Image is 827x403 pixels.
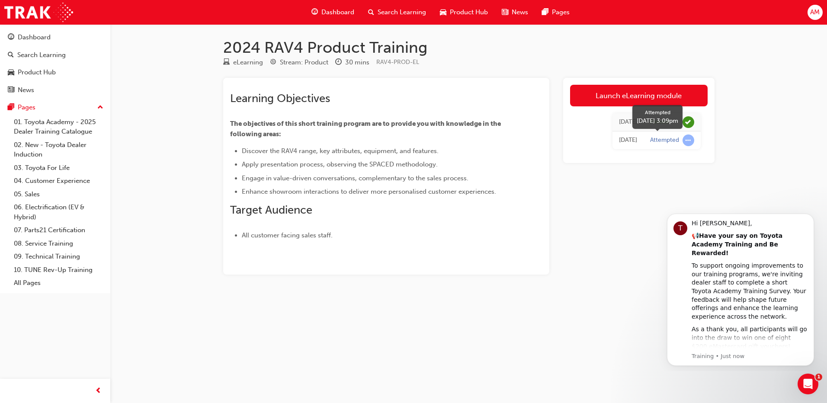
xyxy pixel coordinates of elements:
[10,115,107,138] a: 01. Toyota Academy - 2025 Dealer Training Catalogue
[3,82,107,98] a: News
[242,174,468,182] span: Engage in value-driven conversations, complementary to the sales process.
[3,47,107,63] a: Search Learning
[230,120,502,138] span: The objectives of this short training program are to provide you with knowledge in the following ...
[10,250,107,263] a: 09. Technical Training
[440,7,446,18] span: car-icon
[378,7,426,17] span: Search Learning
[10,224,107,237] a: 07. Parts21 Certification
[18,32,51,42] div: Dashboard
[10,263,107,277] a: 10. TUNE Rev-Up Training
[10,188,107,201] a: 05. Sales
[654,206,827,371] iframe: Intercom notifications message
[512,7,528,17] span: News
[8,51,14,59] span: search-icon
[230,92,330,105] span: Learning Objectives
[10,276,107,290] a: All Pages
[321,7,354,17] span: Dashboard
[242,160,438,168] span: Apply presentation process, observing the SPACED methodology.
[230,203,312,217] span: Target Audience
[18,102,35,112] div: Pages
[95,386,102,397] span: prev-icon
[368,7,374,18] span: search-icon
[8,104,14,112] span: pages-icon
[10,138,107,161] a: 02. New - Toyota Dealer Induction
[223,57,263,68] div: Type
[619,117,637,127] div: Mon Feb 17 2025 15:17:32 GMT+1100 (Australian Eastern Daylight Time)
[570,85,708,106] a: Launch eLearning module
[10,201,107,224] a: 06. Electrification (EV & Hybrid)
[17,50,66,60] div: Search Learning
[335,57,369,68] div: Duration
[18,85,34,95] div: News
[223,59,230,67] span: learningResourceType_ELEARNING-icon
[808,5,823,20] button: AM
[361,3,433,21] a: search-iconSearch Learning
[242,188,496,195] span: Enhance showroom interactions to deliver more personalised customer experiences.
[242,231,333,239] span: All customer facing sales staff.
[345,58,369,67] div: 30 mins
[223,38,715,57] h1: 2024 RAV4 Product Training
[10,237,107,250] a: 08. Service Training
[637,116,678,125] div: [DATE] 3:09pm
[810,7,820,17] span: AM
[8,69,14,77] span: car-icon
[280,58,328,67] div: Stream: Product
[97,102,103,113] span: up-icon
[433,3,495,21] a: car-iconProduct Hub
[619,135,637,145] div: Mon Feb 17 2025 15:09:41 GMT+1100 (Australian Eastern Daylight Time)
[305,3,361,21] a: guage-iconDashboard
[3,64,107,80] a: Product Hub
[3,28,107,99] button: DashboardSearch LearningProduct HubNews
[450,7,488,17] span: Product Hub
[535,3,577,21] a: pages-iconPages
[542,7,548,18] span: pages-icon
[270,59,276,67] span: target-icon
[815,374,822,381] span: 1
[4,3,73,22] img: Trak
[3,29,107,45] a: Dashboard
[683,134,694,146] span: learningRecordVerb_ATTEMPT-icon
[495,3,535,21] a: news-iconNews
[376,58,419,66] span: Learning resource code
[8,34,14,42] span: guage-icon
[3,99,107,115] button: Pages
[10,174,107,188] a: 04. Customer Experience
[311,7,318,18] span: guage-icon
[233,58,263,67] div: eLearning
[798,374,818,394] iframe: Intercom live chat
[8,86,14,94] span: news-icon
[335,59,342,67] span: clock-icon
[650,136,679,144] div: Attempted
[18,67,56,77] div: Product Hub
[10,161,107,175] a: 03. Toyota For Life
[270,57,328,68] div: Stream
[242,147,439,155] span: Discover the RAV4 range, key attributes, equipment, and features.
[502,7,508,18] span: news-icon
[637,109,678,116] div: Attempted
[683,116,694,128] span: learningRecordVerb_PASS-icon
[552,7,570,17] span: Pages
